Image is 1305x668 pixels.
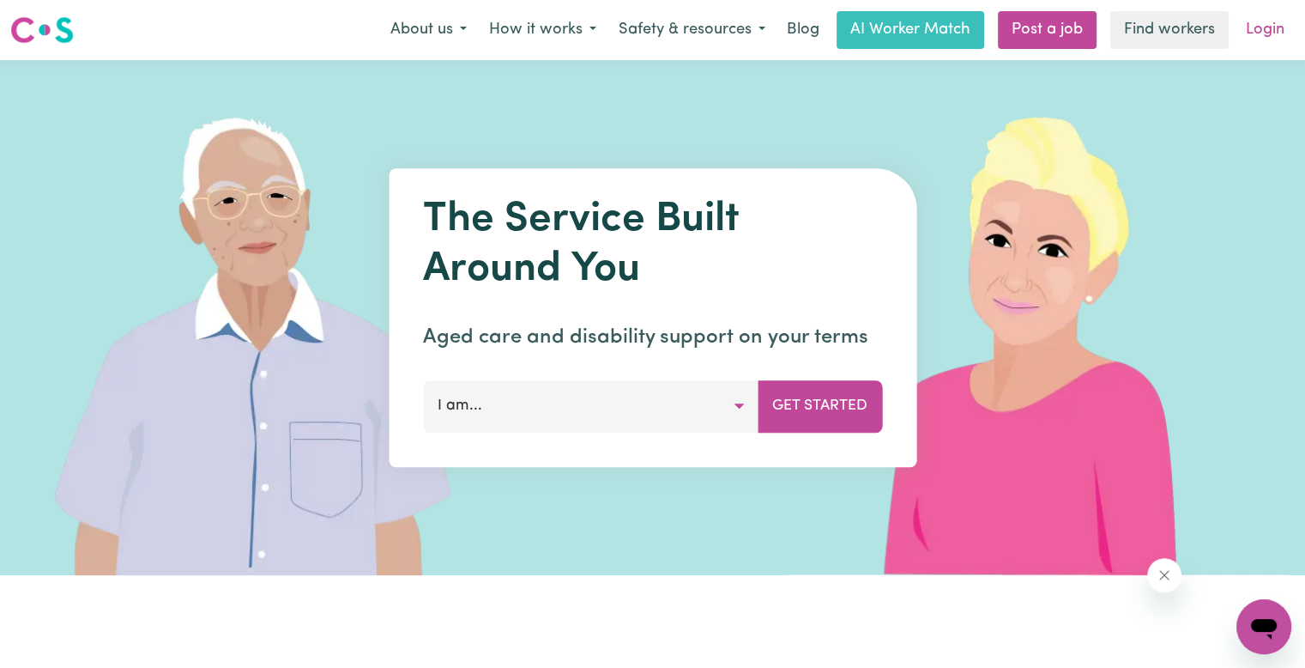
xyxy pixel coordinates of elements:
[1236,11,1295,49] a: Login
[1110,11,1229,49] a: Find workers
[423,196,882,295] h1: The Service Built Around You
[10,12,104,26] span: Need any help?
[10,10,74,50] a: Careseekers logo
[1236,599,1291,654] iframe: Button to launch messaging window
[423,322,882,353] p: Aged care and disability support on your terms
[998,11,1097,49] a: Post a job
[1147,558,1181,592] iframe: Close message
[607,12,776,48] button: Safety & resources
[10,15,74,46] img: Careseekers logo
[758,380,882,432] button: Get Started
[837,11,984,49] a: AI Worker Match
[478,12,607,48] button: How it works
[423,380,758,432] button: I am...
[776,11,830,49] a: Blog
[379,12,478,48] button: About us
